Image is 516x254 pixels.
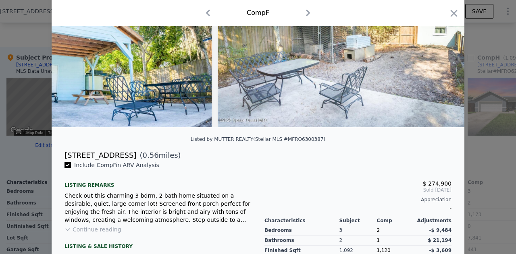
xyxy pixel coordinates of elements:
[64,176,252,188] div: Listing remarks
[339,235,377,246] div: 2
[64,150,136,161] div: [STREET_ADDRESS]
[423,180,451,187] span: $ 274,900
[339,217,377,224] div: Subject
[339,225,377,235] div: 3
[136,150,181,161] span: ( miles)
[429,227,451,233] span: -$ 9,484
[64,243,252,251] div: LISTING & SALE HISTORY
[264,187,451,193] span: Sold [DATE]
[264,196,451,203] div: Appreciation
[414,217,451,224] div: Adjustments
[264,217,339,224] div: Characteristics
[377,235,414,246] div: 1
[377,248,390,253] span: 1,120
[264,203,451,214] div: -
[191,136,325,142] div: Listed by MUTTER REALTY (Stellar MLS #MFRO6300387)
[377,227,380,233] span: 2
[264,225,339,235] div: Bedrooms
[64,192,252,224] div: Check out this charming 3 bdrm, 2 bath home situated on a desirable, quiet, large corner lot! Scr...
[377,217,414,224] div: Comp
[247,8,269,18] div: Comp F
[428,237,451,243] span: $ 21,194
[71,162,162,168] span: Include Comp F in ARV Analysis
[143,151,159,159] span: 0.56
[429,248,451,253] span: -$ 3,609
[264,235,339,246] div: Bathrooms
[64,225,121,233] button: Continue reading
